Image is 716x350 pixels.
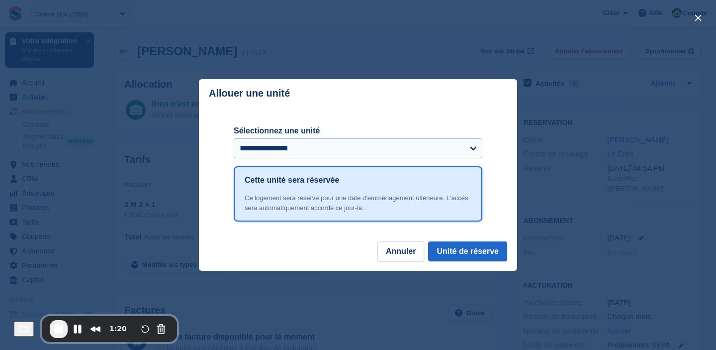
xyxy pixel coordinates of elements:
[428,241,507,261] button: Unité de réserve
[234,125,482,137] label: Sélectionnez une unité
[245,193,471,213] div: Ce logement sera réservé pour une date d'emménagement ultérieure. L'accès sera automatiquement ac...
[377,241,424,261] button: Annuler
[690,10,706,26] button: close
[209,88,290,99] p: Allouer une unité
[245,174,339,186] h1: Cette unité sera réservée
